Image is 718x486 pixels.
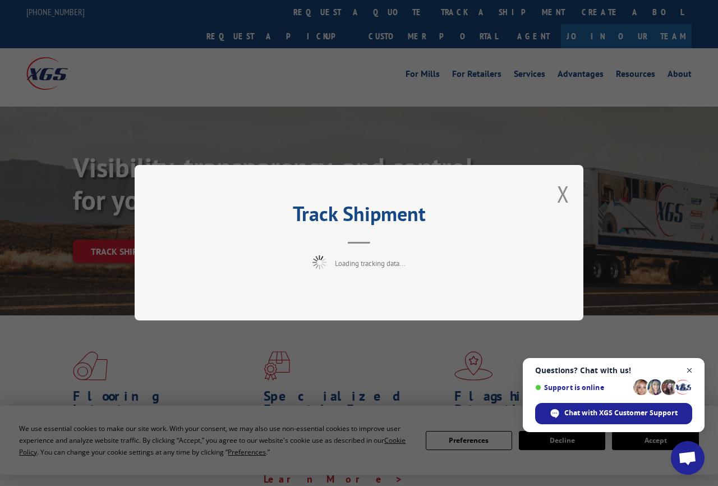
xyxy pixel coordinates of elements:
span: Questions? Chat with us! [535,366,692,375]
span: Loading tracking data... [335,259,406,269]
button: Close modal [557,179,569,209]
h2: Track Shipment [191,206,527,227]
img: xgs-loading [312,256,326,270]
span: Chat with XGS Customer Support [564,408,678,418]
div: Open chat [671,441,705,475]
div: Chat with XGS Customer Support [535,403,692,424]
span: Support is online [535,383,629,392]
span: Close chat [683,364,697,378]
